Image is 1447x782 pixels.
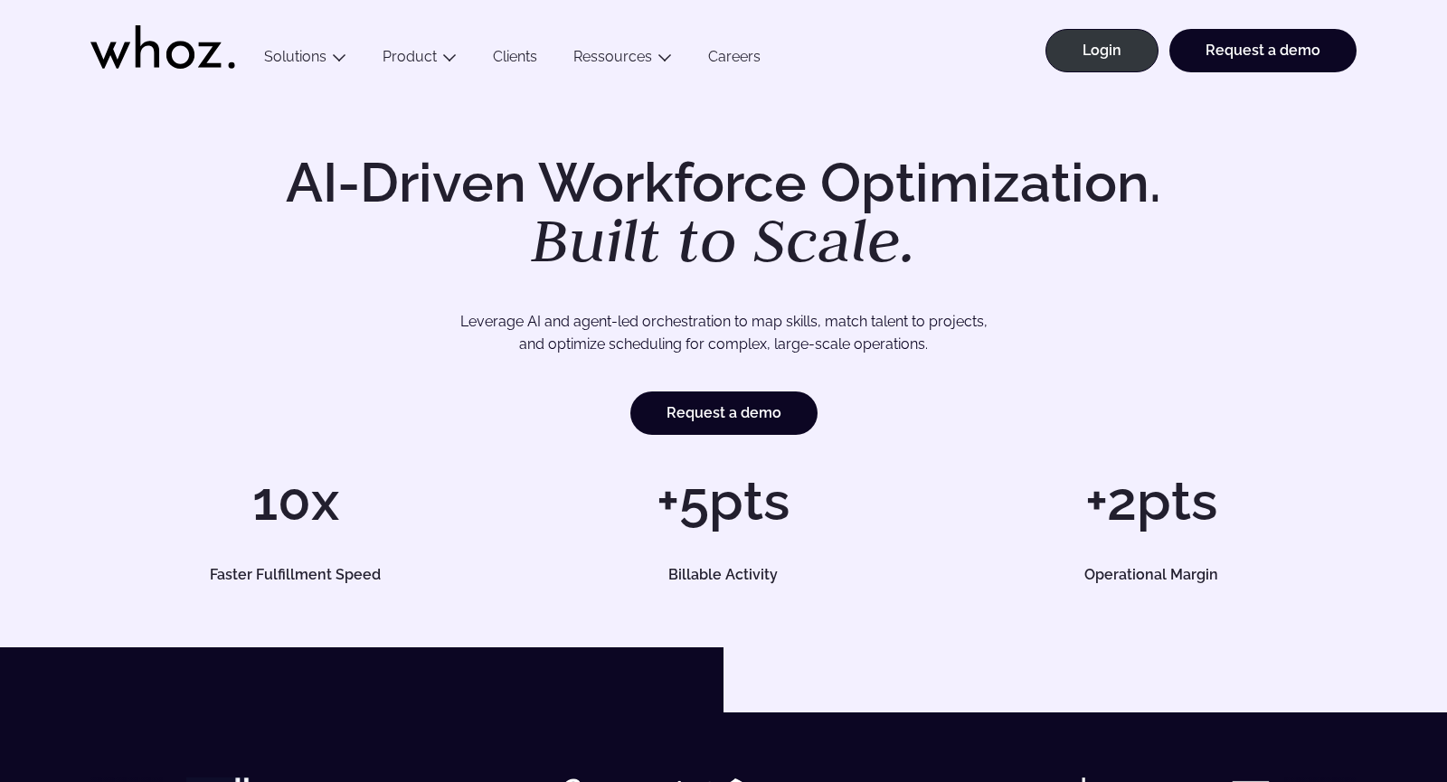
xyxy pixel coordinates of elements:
[518,474,928,528] h1: +5pts
[967,568,1336,582] h5: Operational Margin
[630,391,818,435] a: Request a demo
[1045,29,1159,72] a: Login
[1328,663,1422,757] iframe: Chatbot
[246,48,364,72] button: Solutions
[383,48,437,65] a: Product
[573,48,652,65] a: Ressources
[690,48,779,72] a: Careers
[531,200,916,279] em: Built to Scale.
[154,310,1293,356] p: Leverage AI and agent-led orchestration to map skills, match talent to projects, and optimize sch...
[555,48,690,72] button: Ressources
[947,474,1357,528] h1: +2pts
[90,474,500,528] h1: 10x
[475,48,555,72] a: Clients
[364,48,475,72] button: Product
[539,568,908,582] h5: Billable Activity
[1169,29,1357,72] a: Request a demo
[260,155,1187,271] h1: AI-Driven Workforce Optimization.
[111,568,480,582] h5: Faster Fulfillment Speed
